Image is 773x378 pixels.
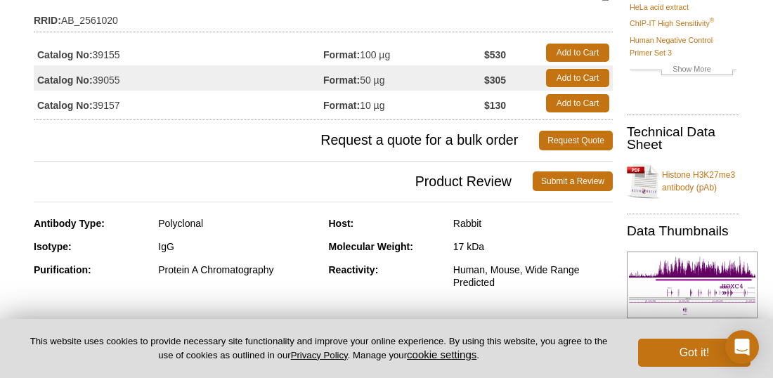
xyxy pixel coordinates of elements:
[158,263,318,276] div: Protein A Chromatography
[484,99,506,112] strong: $130
[627,160,739,202] a: Histone H3K27me3 antibody (pAb)
[158,217,318,230] div: Polyclonal
[34,6,613,28] td: AB_2561020
[323,91,484,116] td: 10 µg
[291,350,348,360] a: Privacy Policy
[725,330,759,364] div: Open Intercom Messenger
[484,48,506,61] strong: $530
[323,48,360,61] strong: Format:
[627,126,739,151] h2: Technical Data Sheet
[37,99,93,112] strong: Catalog No:
[158,240,318,253] div: IgG
[323,40,484,65] td: 100 µg
[323,65,484,91] td: 50 µg
[484,74,506,86] strong: $305
[630,34,736,59] a: Human Negative Control Primer Set 3
[34,218,105,229] strong: Antibody Type:
[546,44,609,62] a: Add to Cart
[630,1,689,13] a: HeLa acid extract
[323,74,360,86] strong: Format:
[453,263,613,289] div: Human, Mouse, Wide Range Predicted
[407,348,476,360] button: cookie settings
[627,252,758,318] img: Histone H3K27me3 antibody (pAb) tested by ChIP-Seq.
[638,339,751,367] button: Got it!
[630,17,714,30] a: ChIP-IT High Sensitivity®
[34,14,61,27] strong: RRID:
[627,225,739,237] h2: Data Thumbnails
[34,131,539,150] span: Request a quote for a bulk order
[453,217,613,230] div: Rabbit
[710,18,715,25] sup: ®
[329,241,413,252] strong: Molecular Weight:
[329,218,354,229] strong: Host:
[453,240,613,253] div: 17 kDa
[22,335,615,362] p: This website uses cookies to provide necessary site functionality and improve your online experie...
[539,131,613,150] a: Request Quote
[37,48,93,61] strong: Catalog No:
[37,74,93,86] strong: Catalog No:
[630,63,736,79] a: Show More
[323,99,360,112] strong: Format:
[34,171,533,191] span: Product Review
[533,171,613,191] a: Submit a Review
[329,264,379,275] strong: Reactivity:
[34,91,323,116] td: 39157
[34,264,91,275] strong: Purification:
[34,65,323,91] td: 39055
[546,94,609,112] a: Add to Cart
[34,40,323,65] td: 39155
[546,69,609,87] a: Add to Cart
[34,241,72,252] strong: Isotype:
